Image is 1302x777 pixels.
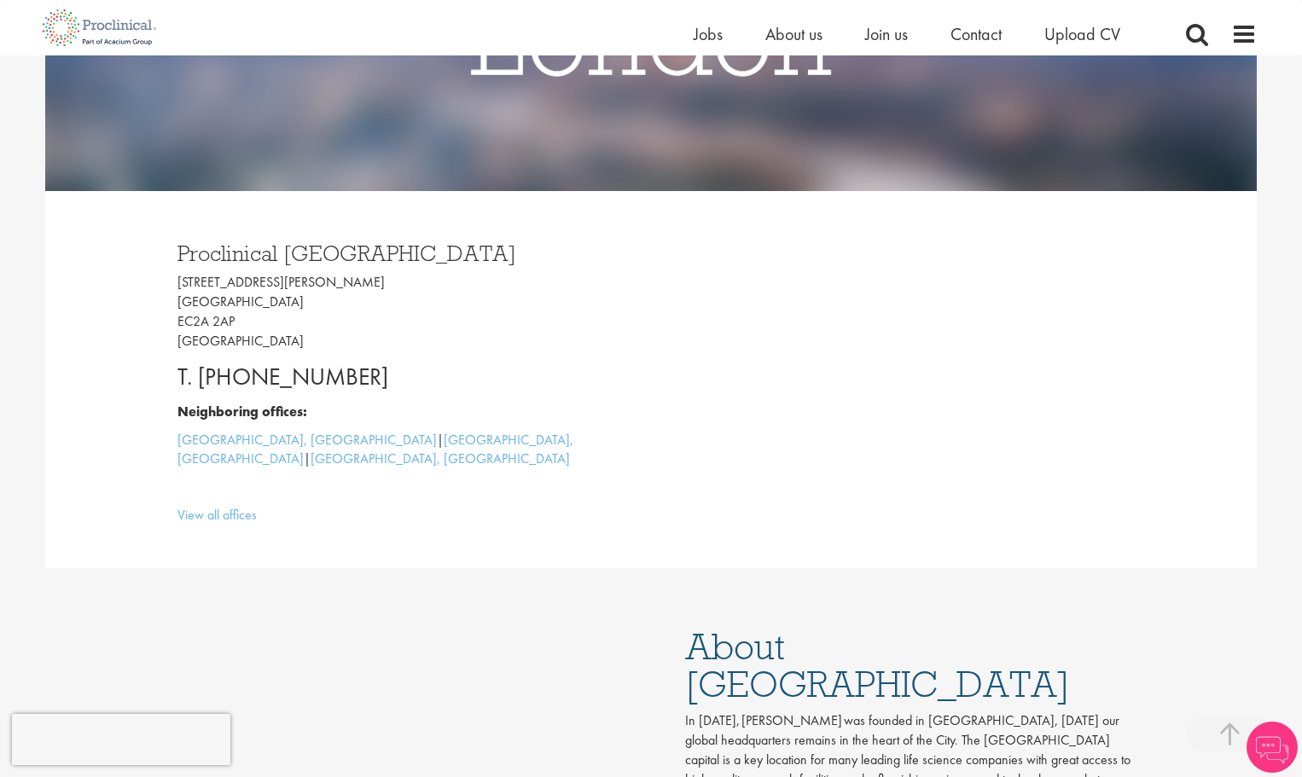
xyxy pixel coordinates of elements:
[177,431,638,470] p: | |
[1247,722,1298,773] img: Chatbot
[765,23,822,45] a: About us
[950,23,1002,45] a: Contact
[177,506,257,524] a: View all offices
[177,360,638,394] p: T. [PHONE_NUMBER]
[177,431,573,468] a: [GEOGRAPHIC_DATA], [GEOGRAPHIC_DATA]
[685,628,1137,703] h1: About [GEOGRAPHIC_DATA]
[865,23,908,45] a: Join us
[12,714,230,765] iframe: reCAPTCHA
[1044,23,1120,45] a: Upload CV
[177,403,307,420] b: Neighboring offices:
[694,23,723,45] a: Jobs
[177,242,638,264] h3: Proclinical [GEOGRAPHIC_DATA]
[177,273,638,351] p: [STREET_ADDRESS][PERSON_NAME] [GEOGRAPHIC_DATA] EC2A 2AP [GEOGRAPHIC_DATA]
[311,449,570,467] a: [GEOGRAPHIC_DATA], [GEOGRAPHIC_DATA]
[177,431,437,449] a: [GEOGRAPHIC_DATA], [GEOGRAPHIC_DATA]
